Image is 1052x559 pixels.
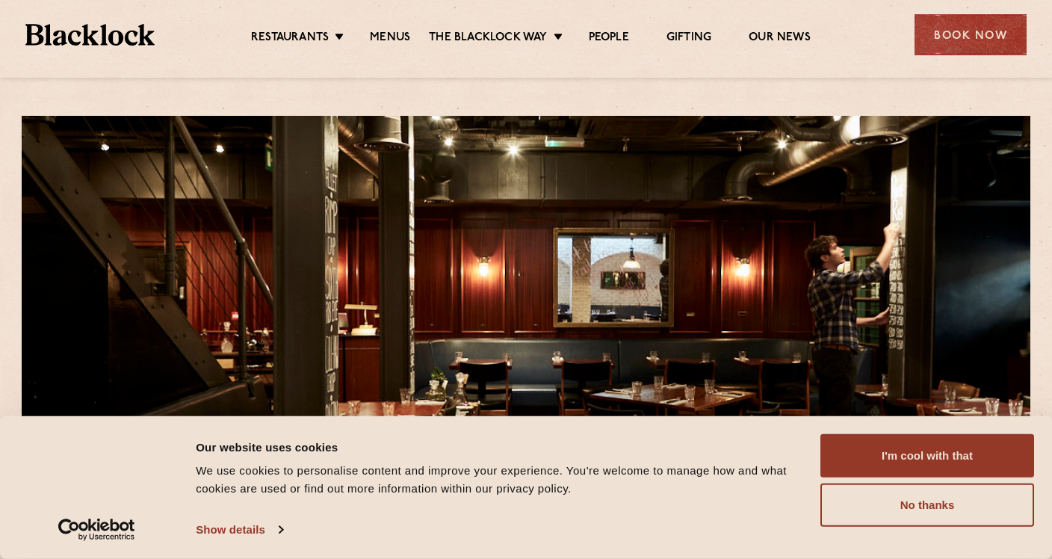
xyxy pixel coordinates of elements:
[666,31,711,47] a: Gifting
[589,31,629,47] a: People
[196,462,803,498] div: We use cookies to personalise content and improve your experience. You're welcome to manage how a...
[370,31,410,47] a: Menus
[429,31,547,47] a: The Blacklock Way
[820,434,1034,478] button: I'm cool with that
[749,31,811,47] a: Our News
[820,484,1034,527] button: No thanks
[196,519,282,541] a: Show details
[25,24,155,46] img: BL_Textured_Logo-footer-cropped.svg
[196,438,803,456] div: Our website uses cookies
[31,519,162,541] a: Usercentrics Cookiebot - opens in a new window
[251,31,329,47] a: Restaurants
[915,14,1027,55] div: Book Now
